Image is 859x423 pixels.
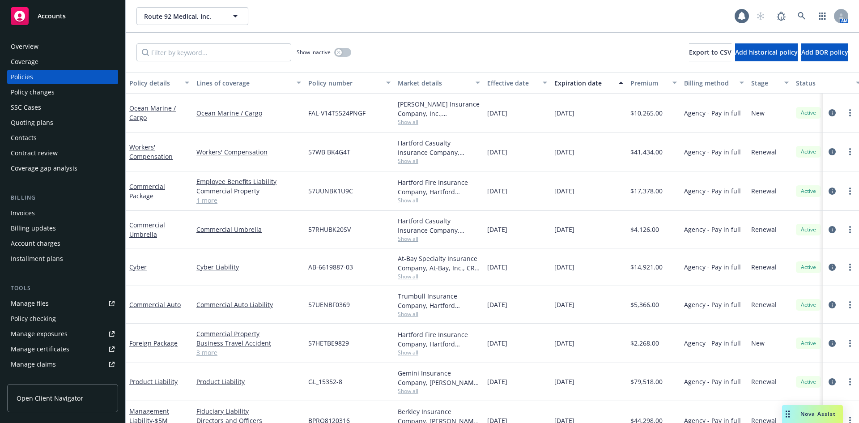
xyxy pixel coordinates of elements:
[772,7,790,25] a: Report a Bug
[11,312,56,326] div: Policy checking
[630,377,663,386] span: $79,518.00
[398,273,480,280] span: Show all
[752,7,770,25] a: Start snowing
[799,109,817,117] span: Active
[630,225,659,234] span: $4,126.00
[800,410,836,418] span: Nova Assist
[11,327,68,341] div: Manage exposures
[748,72,792,94] button: Stage
[196,186,301,196] a: Commercial Property
[484,72,551,94] button: Effective date
[11,161,77,175] div: Coverage gap analysis
[813,7,831,25] a: Switch app
[398,78,470,88] div: Market details
[398,197,480,204] span: Show all
[129,221,165,239] a: Commercial Umbrella
[487,377,507,386] span: [DATE]
[554,338,574,348] span: [DATE]
[305,72,394,94] button: Policy number
[398,138,480,157] div: Hartford Casualty Insurance Company, Hartford Insurance Group
[845,146,855,157] a: more
[827,376,838,387] a: circleInformation
[630,186,663,196] span: $17,378.00
[684,262,741,272] span: Agency - Pay in full
[684,147,741,157] span: Agency - Pay in full
[845,338,855,349] a: more
[11,100,41,115] div: SSC Cases
[799,378,817,386] span: Active
[796,78,850,88] div: Status
[129,143,173,161] a: Workers' Compensation
[554,377,574,386] span: [DATE]
[630,108,663,118] span: $10,265.00
[487,225,507,234] span: [DATE]
[751,108,765,118] span: New
[627,72,680,94] button: Premium
[751,300,777,309] span: Renewal
[196,108,301,118] a: Ocean Marine / Cargo
[689,48,731,56] span: Export to CSV
[136,7,248,25] button: Route 92 Medical, Inc.
[308,262,353,272] span: AB-6619887-03
[7,70,118,84] a: Policies
[129,300,181,309] a: Commercial Auto
[38,13,66,20] span: Accounts
[684,78,734,88] div: Billing method
[554,108,574,118] span: [DATE]
[7,357,118,372] a: Manage claims
[7,4,118,29] a: Accounts
[11,357,56,372] div: Manage claims
[487,300,507,309] span: [DATE]
[196,329,301,338] a: Commercial Property
[7,85,118,99] a: Policy changes
[554,147,574,157] span: [DATE]
[308,147,350,157] span: 57WB BK4G4T
[845,376,855,387] a: more
[827,146,838,157] a: circleInformation
[17,393,83,403] span: Open Client Navigator
[7,131,118,145] a: Contacts
[129,339,178,347] a: Foreign Package
[7,342,118,356] a: Manage certificates
[308,377,342,386] span: GL_15352-8
[554,225,574,234] span: [DATE]
[827,299,838,310] a: circleInformation
[129,263,147,271] a: Cyber
[398,99,480,118] div: [PERSON_NAME] Insurance Company, Inc., [PERSON_NAME] Group, [PERSON_NAME] Cargo
[196,225,301,234] a: Commercial Umbrella
[7,206,118,220] a: Invoices
[144,12,221,21] span: Route 92 Medical, Inc.
[7,327,118,341] span: Manage exposures
[297,48,331,56] span: Show inactive
[398,291,480,310] div: Trumbull Insurance Company, Hartford Insurance Group
[11,85,55,99] div: Policy changes
[126,72,193,94] button: Policy details
[684,108,741,118] span: Agency - Pay in full
[196,338,301,348] a: Business Travel Accident
[630,78,667,88] div: Premium
[11,236,60,251] div: Account charges
[793,7,811,25] a: Search
[827,262,838,273] a: circleInformation
[827,186,838,197] a: circleInformation
[196,348,301,357] a: 3 more
[554,300,574,309] span: [DATE]
[11,221,56,235] div: Billing updates
[398,254,480,273] div: At-Bay Specialty Insurance Company, At-Bay, Inc., CRC Group
[398,157,480,165] span: Show all
[827,338,838,349] a: circleInformation
[129,104,176,122] a: Ocean Marine / Cargo
[398,310,480,318] span: Show all
[129,182,165,200] a: Commercial Package
[751,78,779,88] div: Stage
[845,224,855,235] a: more
[684,300,741,309] span: Agency - Pay in full
[7,284,118,293] div: Tools
[7,193,118,202] div: Billing
[7,146,118,160] a: Contract review
[487,262,507,272] span: [DATE]
[827,107,838,118] a: circleInformation
[751,377,777,386] span: Renewal
[487,108,507,118] span: [DATE]
[11,55,38,69] div: Coverage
